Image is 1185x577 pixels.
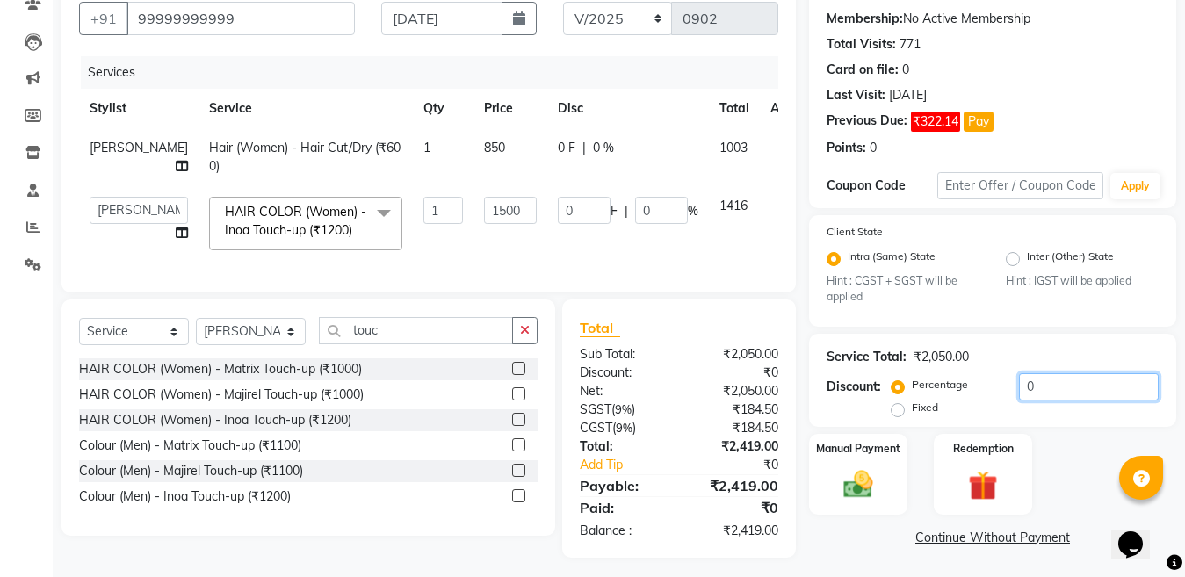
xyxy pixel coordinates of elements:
div: Membership: [827,10,903,28]
span: ₹322.14 [911,112,960,132]
label: Fixed [912,400,938,415]
span: 1416 [719,198,748,213]
button: Pay [964,112,994,132]
iframe: chat widget [1111,507,1167,559]
div: Sub Total: [567,345,679,364]
div: ( ) [567,400,679,419]
div: HAIR COLOR (Women) - Inoa Touch-up (₹1200) [79,411,351,429]
small: Hint : IGST will be applied [1006,273,1159,289]
label: Percentage [912,377,968,393]
input: Search or Scan [319,317,513,344]
div: ₹2,050.00 [679,345,791,364]
span: 9% [616,421,632,435]
span: [PERSON_NAME] [90,140,188,155]
small: Hint : CGST + SGST will be applied [827,273,979,306]
th: Disc [547,89,709,128]
div: ₹0 [679,497,791,518]
th: Action [760,89,818,128]
div: ₹2,419.00 [679,475,791,496]
div: ₹184.50 [679,419,791,437]
div: Card on file: [827,61,899,79]
div: ₹2,419.00 [679,437,791,456]
th: Qty [413,89,473,128]
div: Balance : [567,522,679,540]
label: Inter (Other) State [1027,249,1114,270]
th: Service [199,89,413,128]
input: Search by Name/Mobile/Email/Code [126,2,355,35]
span: HAIR COLOR (Women) - Inoa Touch-up (₹1200) [225,204,366,238]
span: | [582,139,586,157]
span: Total [580,319,620,337]
div: 0 [902,61,909,79]
a: Add Tip [567,456,697,474]
span: F [611,202,618,220]
div: ₹2,050.00 [679,382,791,400]
div: ₹184.50 [679,400,791,419]
img: _cash.svg [835,467,882,501]
div: ( ) [567,419,679,437]
input: Enter Offer / Coupon Code [937,172,1103,199]
div: Payable: [567,475,679,496]
button: +91 [79,2,128,35]
button: Apply [1110,173,1160,199]
div: ₹0 [679,364,791,382]
div: [DATE] [889,86,927,105]
th: Total [709,89,760,128]
div: Coupon Code [827,177,937,195]
span: 1003 [719,140,748,155]
div: 771 [900,35,921,54]
a: x [352,222,360,238]
label: Manual Payment [816,441,900,457]
div: No Active Membership [827,10,1159,28]
a: Continue Without Payment [813,529,1173,547]
div: Discount: [567,364,679,382]
div: Total Visits: [827,35,896,54]
span: SGST [580,401,611,417]
div: Colour (Men) - Majirel Touch-up (₹1100) [79,462,303,480]
th: Stylist [79,89,199,128]
div: Services [81,56,791,89]
div: Last Visit: [827,86,885,105]
label: Redemption [953,441,1014,457]
div: HAIR COLOR (Women) - Matrix Touch-up (₹1000) [79,360,362,379]
label: Intra (Same) State [848,249,936,270]
label: Client State [827,224,883,240]
div: Previous Due: [827,112,907,132]
div: HAIR COLOR (Women) - Majirel Touch-up (₹1000) [79,386,364,404]
div: Paid: [567,497,679,518]
div: Net: [567,382,679,400]
span: CGST [580,420,612,436]
span: Hair (Women) - Hair Cut/Dry (₹600) [209,140,401,174]
div: ₹2,419.00 [679,522,791,540]
div: ₹2,050.00 [914,348,969,366]
div: 0 [870,139,877,157]
span: 0 F [558,139,575,157]
th: Price [473,89,547,128]
div: Discount: [827,378,881,396]
span: % [688,202,698,220]
span: 1 [423,140,430,155]
img: _gift.svg [959,467,1007,503]
span: | [625,202,628,220]
div: Total: [567,437,679,456]
span: 9% [615,402,632,416]
div: Service Total: [827,348,907,366]
span: 0 % [593,139,614,157]
div: Colour (Men) - Inoa Touch-up (₹1200) [79,487,291,506]
div: Points: [827,139,866,157]
span: 850 [484,140,505,155]
div: ₹0 [697,456,791,474]
div: Colour (Men) - Matrix Touch-up (₹1100) [79,436,301,455]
